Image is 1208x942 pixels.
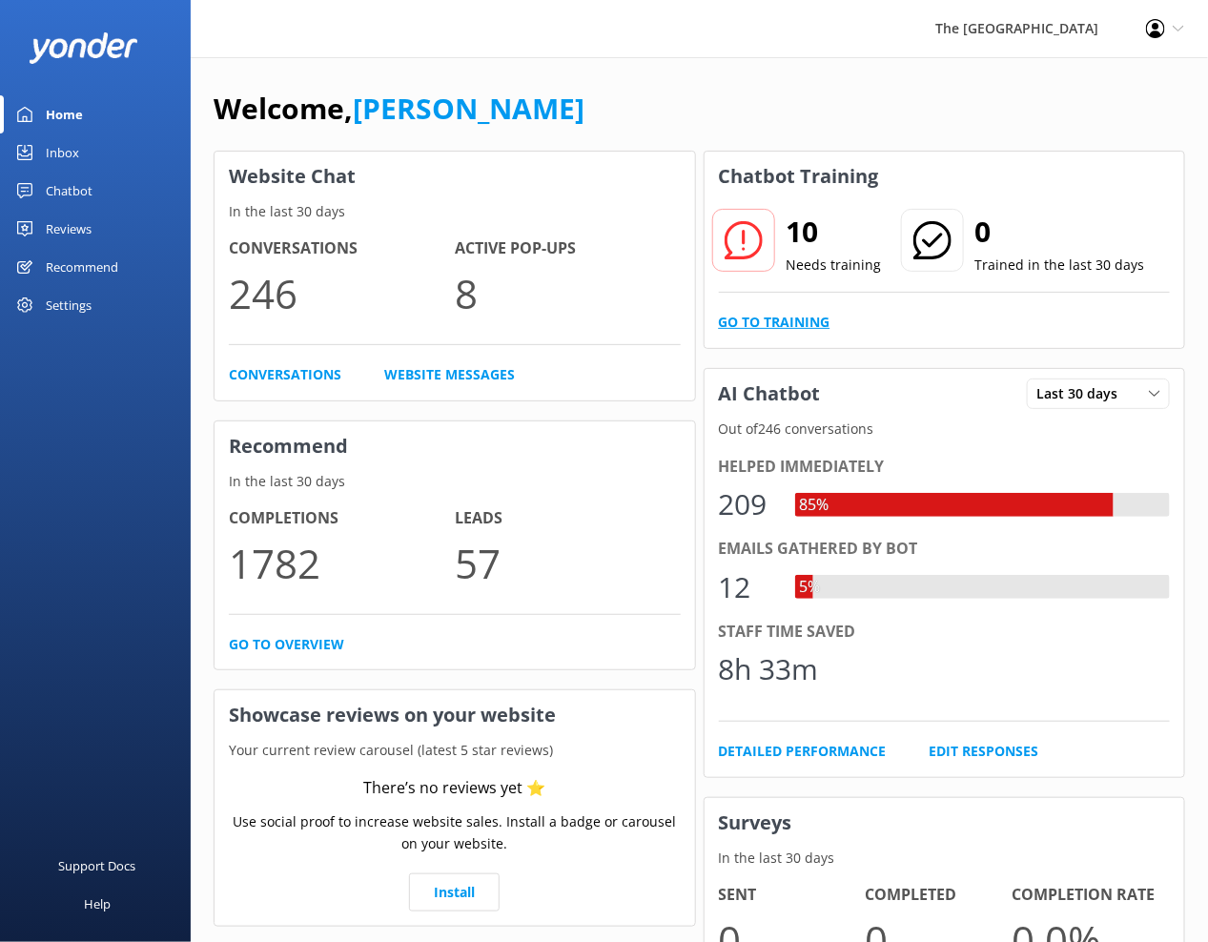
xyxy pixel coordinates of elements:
h4: Active Pop-ups [455,236,681,261]
p: 57 [455,531,681,595]
div: Reviews [46,210,92,248]
p: Out of 246 conversations [705,419,1185,440]
a: Install [409,873,500,911]
p: In the last 30 days [215,471,695,492]
div: 85% [795,493,834,518]
p: 8 [455,261,681,325]
span: Last 30 days [1036,383,1129,404]
div: There’s no reviews yet ⭐ [363,776,545,801]
div: 5% [795,575,826,600]
div: Recommend [46,248,118,286]
div: Support Docs [59,847,136,885]
div: Help [84,885,111,923]
h4: Completions [229,506,455,531]
div: Inbox [46,133,79,172]
h1: Welcome, [214,86,584,132]
a: Conversations [229,364,341,385]
p: Use social proof to increase website sales. Install a badge or carousel on your website. [229,811,681,854]
h3: Surveys [705,798,1185,848]
div: Chatbot [46,172,92,210]
h2: 10 [787,209,882,255]
p: Needs training [787,255,882,276]
div: Emails gathered by bot [719,537,1171,562]
h3: Showcase reviews on your website [215,690,695,740]
h3: Chatbot Training [705,152,893,201]
h3: Website Chat [215,152,695,201]
h4: Leads [455,506,681,531]
div: Staff time saved [719,620,1171,645]
h3: AI Chatbot [705,369,835,419]
div: 209 [719,481,776,527]
h3: Recommend [215,421,695,471]
h4: Sent [719,883,866,908]
p: In the last 30 days [705,848,1185,869]
h4: Conversations [229,236,455,261]
h2: 0 [975,209,1145,255]
a: Go to Training [719,312,830,333]
p: In the last 30 days [215,201,695,222]
p: 246 [229,261,455,325]
h4: Completion Rate [1012,883,1158,908]
p: Your current review carousel (latest 5 star reviews) [215,740,695,761]
p: Trained in the last 30 days [975,255,1145,276]
div: Settings [46,286,92,324]
img: yonder-white-logo.png [29,32,138,64]
div: 12 [719,564,776,610]
a: Website Messages [384,364,515,385]
div: Helped immediately [719,455,1171,480]
div: Home [46,95,83,133]
p: 1782 [229,531,455,595]
a: Go to overview [229,634,344,655]
div: 8h 33m [719,646,819,692]
a: [PERSON_NAME] [353,89,584,128]
a: Edit Responses [930,741,1039,762]
a: Detailed Performance [719,741,887,762]
h4: Completed [865,883,1012,908]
